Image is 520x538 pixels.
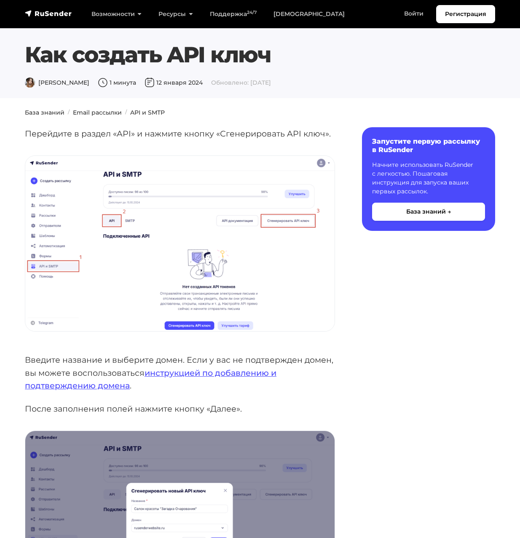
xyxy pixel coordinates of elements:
[396,5,432,22] a: Войти
[98,79,136,86] span: 1 минута
[211,79,271,86] span: Обновлено: [DATE]
[130,109,165,116] a: API и SMTP
[201,5,265,23] a: Поддержка24/7
[372,137,485,153] h6: Запустите первую рассылку в RuSender
[25,109,64,116] a: База знаний
[25,402,335,415] p: После заполнения полей нажмите кнопку «Далее».
[25,79,89,86] span: [PERSON_NAME]
[25,127,335,140] p: Перейдите в раздел «API» и нажмите кнопку «Сгенерировать API ключ».
[247,10,257,15] sup: 24/7
[25,156,335,331] img: Раздел API в RuSender
[83,5,150,23] a: Возможности
[25,353,335,392] p: Введите название и выберите домен. Если у вас не подтвержден домен, вы можете воспользоваться .
[362,127,495,230] a: Запустите первую рассылку в RuSender Начните использовать RuSender с легкостью. Пошаговая инструк...
[265,5,353,23] a: [DEMOGRAPHIC_DATA]
[25,9,72,18] img: RuSender
[73,109,122,116] a: Email рассылки
[372,203,485,221] button: База знаний →
[98,78,108,88] img: Время чтения
[145,79,203,86] span: 12 января 2024
[25,42,495,68] h1: Как создать API ключ
[150,5,201,23] a: Ресурсы
[20,108,500,117] nav: breadcrumb
[145,78,155,88] img: Дата публикации
[436,5,495,23] a: Регистрация
[372,161,485,196] p: Начните использовать RuSender с легкостью. Пошаговая инструкция для запуска ваших первых рассылок.
[25,368,276,391] a: инструкцией по добавлению и подтверждению домена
